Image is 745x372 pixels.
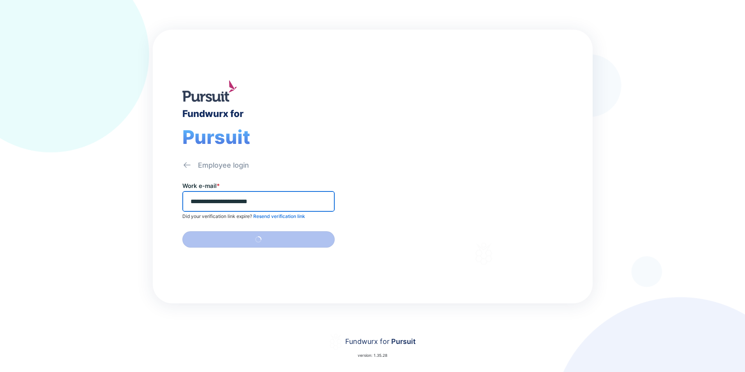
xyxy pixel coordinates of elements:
[390,337,416,345] span: Pursuit
[345,336,416,347] div: Fundwurx for
[417,178,551,200] div: Thank you for choosing Fundwurx as your partner in driving positive social impact!
[253,213,305,219] span: Resend verification link
[182,213,305,220] p: Did your verification link expire?
[182,108,244,119] div: Fundwurx for
[182,80,237,102] img: logo.jpg
[182,182,220,190] label: Work e-mail
[358,352,387,358] p: version: 1.35.28
[417,143,507,162] div: Fundwurx
[417,133,478,140] div: Welcome to
[182,126,250,149] span: Pursuit
[198,161,249,170] div: Employee login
